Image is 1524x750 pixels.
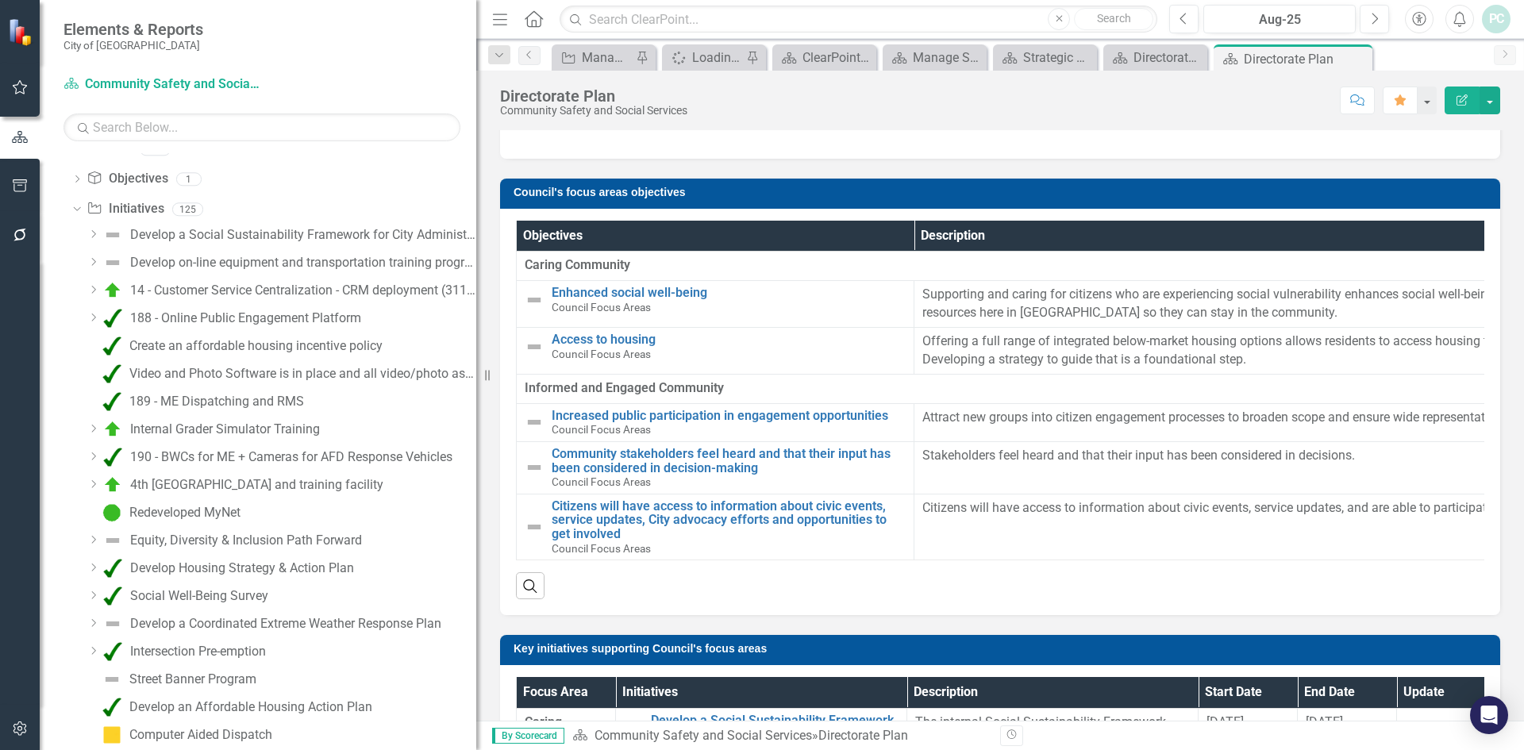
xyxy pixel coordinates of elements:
[572,727,988,745] div: »
[102,503,121,522] img: Approved (Not Started)
[98,694,372,720] a: Develop an Affordable Housing Action Plan
[103,420,122,439] img: On Target
[556,48,632,67] a: Manage Elements
[87,170,167,188] a: Objectives
[552,499,906,541] a: Citizens will have access to information about civic events, service updates, City advocacy effor...
[99,250,476,275] a: Develop on-line equipment and transportation training program for the City
[130,450,452,464] div: 190 - BWCs for ME + Cameras for AFD Response Vehicles
[99,611,441,637] a: Develop a Coordinated Extreme Weather Response Plan
[129,700,372,714] div: Develop an Affordable Housing Action Plan
[98,389,304,414] a: 189 - ME Dispatching and RMS
[99,444,452,470] a: 190 - BWCs for ME + Cameras for AFD Response Vehicles
[1206,714,1244,729] span: [DATE]
[99,306,361,331] a: 188 - Online Public Engagement Platform
[552,301,651,313] span: Council Focus Areas
[87,200,164,218] a: Initiatives
[130,422,320,437] div: Internal Grader Simulator Training
[98,667,256,692] a: Street Banner Program
[1470,696,1508,734] div: Open Intercom Messenger
[99,528,362,553] a: Equity, Diversity & Inclusion Path Forward
[1244,49,1368,69] div: Directorate Plan
[1482,5,1511,33] button: PC
[552,409,906,423] a: Increased public participation in engagement opportunities
[913,48,983,67] div: Manage Scorecards
[103,559,122,578] img: Completed
[103,309,122,328] img: Completed
[1023,48,1093,67] div: Strategic Dashboard
[130,311,361,325] div: 188 - Online Public Engagement Platform
[1107,48,1203,67] a: Directorate Plan
[595,728,812,743] a: Community Safety and Social Services
[98,500,241,525] a: Redeveloped MyNet
[99,583,268,609] a: Social Well-Being Survey
[102,670,121,689] img: Not Defined
[8,18,36,46] img: ClearPoint Strategy
[666,48,742,67] a: Loading...
[887,48,983,67] a: Manage Scorecards
[525,458,544,477] img: Not Defined
[552,423,651,436] span: Council Focus Areas
[818,728,908,743] div: Directorate Plan
[129,506,241,520] div: Redeveloped MyNet
[129,728,272,742] div: Computer Aided Dispatch
[99,222,476,248] a: Develop a Social Sustainability Framework for City Administration
[102,364,121,383] img: Completed
[103,475,122,494] img: On Target
[98,361,476,387] a: Video and Photo Software is in place and all video/photo assets are meta tagged
[492,728,564,744] span: By Scorecard
[130,644,266,659] div: Intersection Pre-emption
[525,517,544,537] img: Not Defined
[692,48,742,67] div: Loading...
[129,394,304,409] div: 189 - ME Dispatching and RMS
[552,542,651,555] span: Council Focus Areas
[102,337,121,356] img: Completed
[129,672,256,687] div: Street Banner Program
[103,531,122,550] img: Not Defined
[130,533,362,548] div: Equity, Diversity & Inclusion Path Forward
[99,639,266,664] a: Intersection Pre-emption
[176,172,202,186] div: 1
[102,725,121,744] img: Caution
[525,413,544,432] img: Not Defined
[802,48,872,67] div: ClearPoint Element Definitions
[99,278,476,303] a: 14 - Customer Service Centralization - CRM deployment (311 & multichannel approach)
[98,722,272,748] a: Computer Aided Dispatch
[915,714,1166,748] span: The internal Social Sustainability Framework provides guidance for decision-making.
[525,290,544,310] img: Not Defined
[103,281,122,300] img: On Target
[99,556,354,581] a: Develop Housing Strategy & Action Plan
[651,713,899,741] a: Develop a Social Sustainability Framework for City Administration
[103,225,122,244] img: Not Defined
[514,187,1492,198] h3: Council's focus areas objectives
[1097,12,1131,25] span: Search
[500,105,687,117] div: Community Safety and Social Services
[172,202,203,216] div: 125
[102,392,121,411] img: Completed
[130,228,476,242] div: Develop a Social Sustainability Framework for City Administration
[99,472,383,498] a: 4th [GEOGRAPHIC_DATA] and training facility
[500,87,687,105] div: Directorate Plan
[102,698,121,717] img: Completed
[1074,8,1153,30] button: Search
[525,713,607,750] span: Caring Community
[140,142,171,156] div: 133
[560,6,1157,33] input: Search ClearPoint...
[63,20,203,39] span: Elements & Reports
[130,589,268,603] div: Social Well-Being Survey
[130,478,383,492] div: 4th [GEOGRAPHIC_DATA] and training facility
[99,417,320,442] a: Internal Grader Simulator Training
[130,561,354,575] div: Develop Housing Strategy & Action Plan
[776,48,872,67] a: ClearPoint Element Definitions
[1203,5,1356,33] button: Aug-25
[103,614,122,633] img: Not Defined
[552,447,906,475] a: Community stakeholders feel heard and that their input has been considered in decision-making
[1306,714,1343,729] span: [DATE]
[63,75,262,94] a: Community Safety and Social Services
[129,367,476,381] div: Video and Photo Software is in place and all video/photo assets are meta tagged
[1209,10,1350,29] div: Aug-25
[103,448,122,467] img: Completed
[98,333,383,359] a: Create an affordable housing incentive policy
[63,113,460,141] input: Search Below...
[103,253,122,272] img: Not Defined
